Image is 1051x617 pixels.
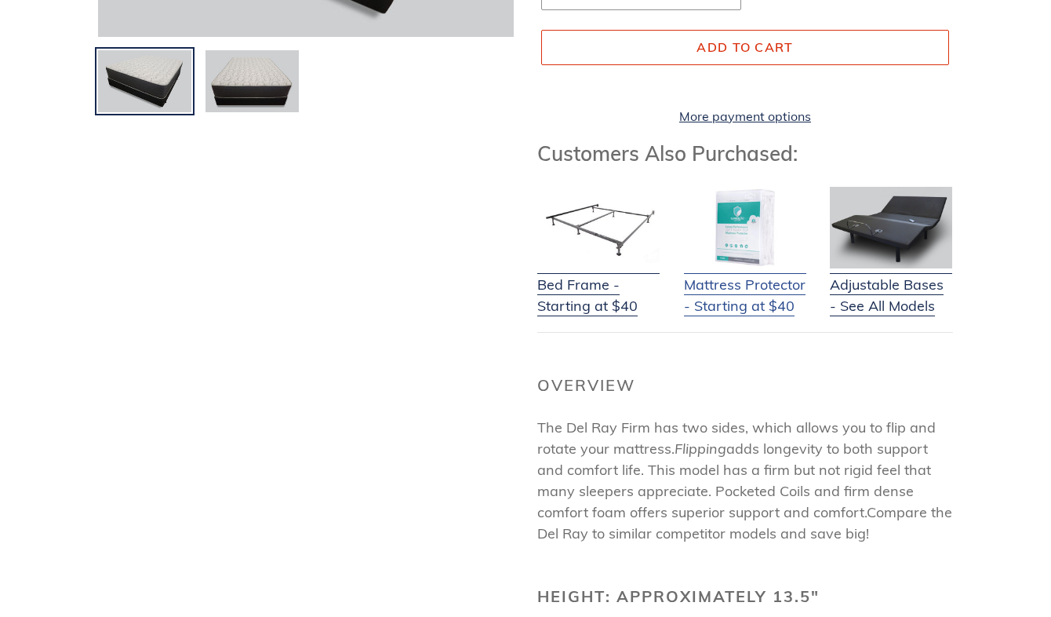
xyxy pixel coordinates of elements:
[96,49,193,115] img: Load image into Gallery viewer, Del Ray (Flippable) Two Sided Firm Mattress
[541,30,949,64] button: Add to cart
[204,49,300,115] img: Load image into Gallery viewer, Del Ray (Flippable) Two Sided Firm Mattress
[675,440,726,458] em: Flipping
[684,187,806,268] img: Mattress Protector
[537,187,660,268] img: Bed Frame
[537,141,953,166] h3: Customers Also Purchased:
[541,107,949,126] a: More payment options
[684,254,806,316] a: Mattress Protector - Starting at $40
[537,254,660,316] a: Bed Frame - Starting at $40
[537,417,953,544] p: Compare the Del Ray to similar competitor models and save big!
[830,254,952,316] a: Adjustable Bases - See All Models
[696,39,793,55] span: Add to cart
[537,586,820,606] b: Height: Approximately 13.5"
[537,376,953,395] h2: Overview
[830,187,952,268] img: Adjustable Base
[537,418,936,521] span: The Del Ray Firm has two sides, which allows you to flip and rotate your mattress. adds longevity...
